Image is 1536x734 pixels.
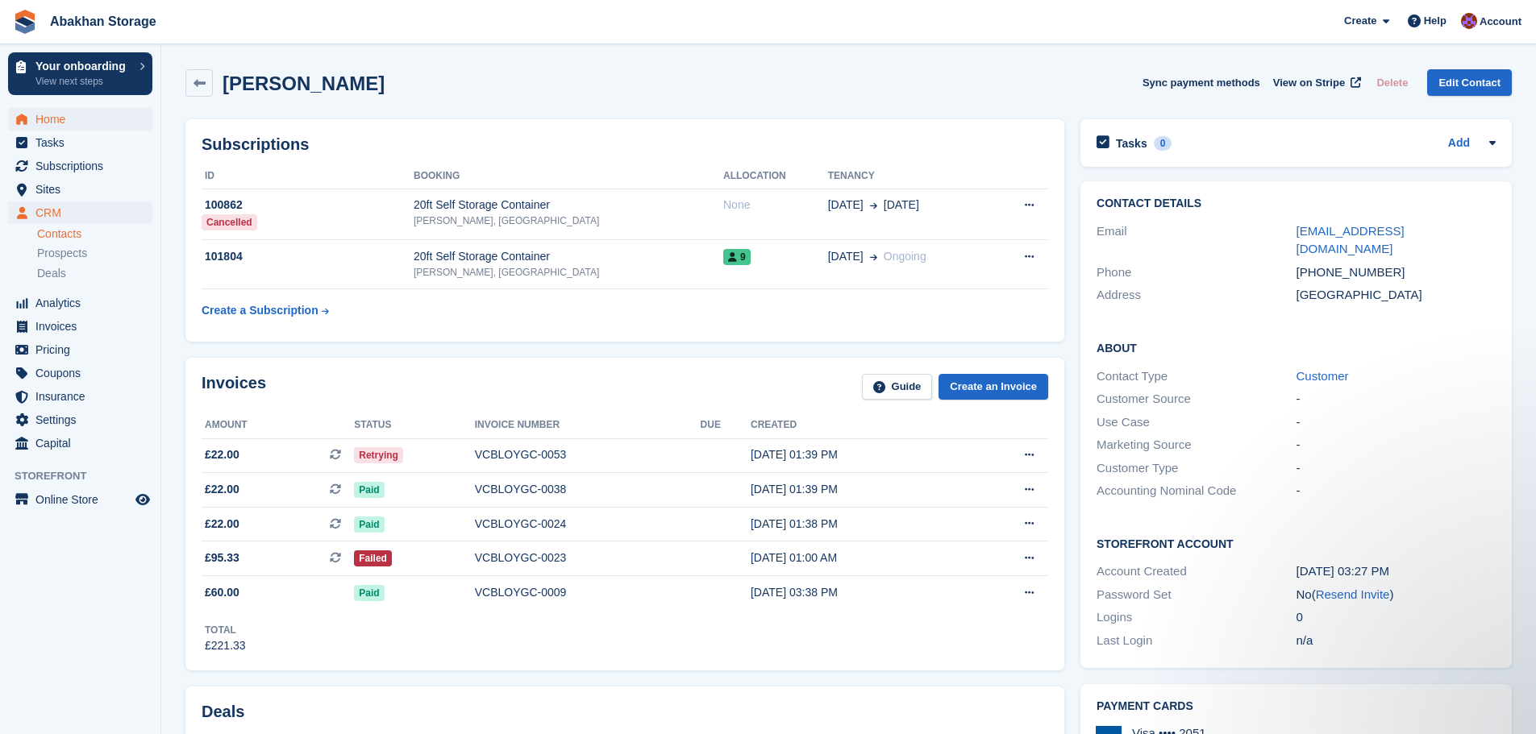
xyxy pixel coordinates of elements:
[1344,13,1376,29] span: Create
[202,413,354,438] th: Amount
[202,135,1048,154] h2: Subscriptions
[8,432,152,454] a: menu
[205,516,239,533] span: £22.00
[35,315,132,338] span: Invoices
[1116,136,1147,151] h2: Tasks
[8,488,152,511] a: menu
[35,131,132,154] span: Tasks
[1097,562,1296,581] div: Account Created
[202,164,414,189] th: ID
[44,8,163,35] a: Abakhan Storage
[133,490,152,509] a: Preview store
[1480,14,1521,30] span: Account
[1427,69,1512,96] a: Edit Contact
[1297,482,1496,500] div: -
[1097,339,1496,355] h2: About
[202,197,414,214] div: 100862
[701,413,751,438] th: Due
[37,265,152,282] a: Deals
[8,178,152,201] a: menu
[35,155,132,177] span: Subscriptions
[1370,69,1414,96] button: Delete
[1143,69,1260,96] button: Sync payment methods
[202,374,266,400] h2: Invoices
[8,131,152,154] a: menu
[1424,13,1447,29] span: Help
[13,10,37,34] img: stora-icon-8386f47178a22dfd0bd8f6a31ec36ba5ce8667c1dd55bd0f319d3a0aa187defe.svg
[354,516,384,533] span: Paid
[35,408,132,431] span: Settings
[37,266,66,281] span: Deals
[35,178,132,201] span: Sites
[414,265,723,280] div: [PERSON_NAME], [GEOGRAPHIC_DATA]
[723,197,828,214] div: None
[414,164,723,189] th: Booking
[8,155,152,177] a: menu
[1297,390,1496,408] div: -
[1097,608,1296,627] div: Logins
[205,584,239,601] span: £60.00
[8,201,152,224] a: menu
[862,374,933,400] a: Guide
[35,488,132,511] span: Online Store
[1273,75,1345,91] span: View on Stripe
[354,413,474,438] th: Status
[1267,69,1364,96] a: View on Stripe
[751,481,965,498] div: [DATE] 01:39 PM
[475,516,701,533] div: VCBLOYGC-0024
[202,302,318,319] div: Create a Subscription
[37,245,152,262] a: Prospects
[475,549,701,566] div: VCBLOYGC-0023
[202,214,257,230] div: Cancelled
[354,585,384,601] span: Paid
[1297,608,1496,627] div: 0
[8,315,152,338] a: menu
[1448,135,1470,153] a: Add
[1097,263,1296,282] div: Phone
[1097,632,1296,650] div: Last Login
[223,73,385,94] h2: [PERSON_NAME]
[1297,586,1496,604] div: No
[205,481,239,498] span: £22.00
[205,623,246,637] div: Total
[475,584,701,601] div: VCBLOYGC-0009
[828,197,864,214] span: [DATE]
[1097,413,1296,432] div: Use Case
[884,197,919,214] span: [DATE]
[8,108,152,131] a: menu
[1312,587,1394,601] span: ( )
[1097,700,1496,713] h2: Payment cards
[202,703,244,721] h2: Deals
[8,292,152,314] a: menu
[723,249,751,265] span: 9
[1297,562,1496,581] div: [DATE] 03:27 PM
[1297,286,1496,305] div: [GEOGRAPHIC_DATA]
[1297,459,1496,478] div: -
[1297,369,1349,383] a: Customer
[202,296,329,326] a: Create a Subscription
[1097,436,1296,454] div: Marketing Source
[35,385,132,408] span: Insurance
[475,446,701,463] div: VCBLOYGC-0053
[205,446,239,463] span: £22.00
[1097,586,1296,604] div: Password Set
[414,248,723,265] div: 20ft Self Storage Container
[828,164,992,189] th: Tenancy
[828,248,864,265] span: [DATE]
[1316,587,1390,601] a: Resend Invite
[1097,459,1296,478] div: Customer Type
[1097,197,1496,210] h2: Contact Details
[35,362,132,384] span: Coupons
[1461,13,1477,29] img: William Abakhan
[751,584,965,601] div: [DATE] 03:38 PM
[35,60,131,72] p: Your onboarding
[475,413,701,438] th: Invoice number
[35,108,132,131] span: Home
[475,481,701,498] div: VCBLOYGC-0038
[1097,286,1296,305] div: Address
[205,637,246,654] div: £221.33
[1097,367,1296,386] div: Contact Type
[414,214,723,228] div: [PERSON_NAME], [GEOGRAPHIC_DATA]
[1097,390,1296,408] div: Customer Source
[751,549,965,566] div: [DATE] 01:00 AM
